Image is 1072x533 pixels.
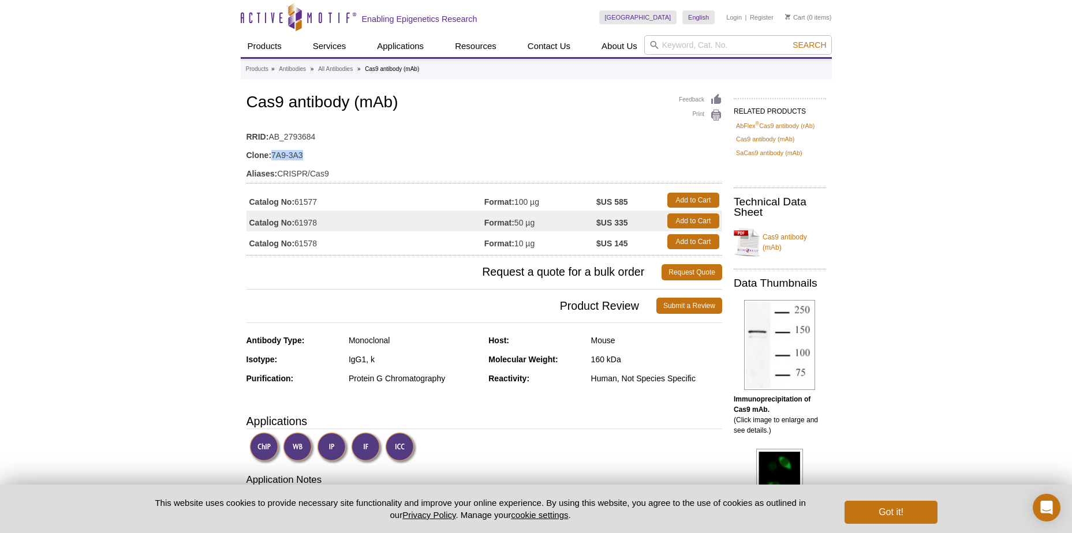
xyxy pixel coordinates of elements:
[484,217,514,228] strong: Format:
[785,10,832,24] li: (0 items)
[789,40,830,50] button: Search
[484,231,596,252] td: 10 µg
[246,150,272,160] strong: Clone:
[448,35,503,57] a: Resources
[785,13,805,21] a: Cart
[349,335,480,346] div: Monoclonal
[488,336,509,345] strong: Host:
[365,66,419,72] li: Cas9 antibody (mAb)
[246,473,722,489] h3: Application Notes
[246,264,662,280] span: Request a quote for a bulk order
[756,121,760,126] sup: ®
[667,193,719,208] a: Add to Cart
[1033,494,1060,521] div: Open Intercom Messenger
[595,35,644,57] a: About Us
[357,66,361,72] li: »
[644,35,832,55] input: Keyword, Cat. No.
[484,197,514,207] strong: Format:
[596,217,627,228] strong: $US 335
[745,10,747,24] li: |
[241,35,289,57] a: Products
[734,278,826,288] h2: Data Thumbnails
[306,35,353,57] a: Services
[599,10,677,24] a: [GEOGRAPHIC_DATA]
[246,336,305,345] strong: Antibody Type:
[521,35,577,57] a: Contact Us
[656,298,722,314] a: Submit a Review
[736,121,815,131] a: AbFlex®Cas9 antibody (rAb)
[484,211,596,231] td: 50 µg
[402,510,455,520] a: Privacy Policy
[135,497,826,521] p: This website uses cookies to provide necessary site functionality and improve your online experie...
[793,40,826,50] span: Search
[249,197,295,207] strong: Catalog No:
[591,373,722,384] div: Human, Not Species Specific
[351,432,383,464] img: Immunofluorescence Validated
[279,64,306,74] a: Antibodies
[283,432,315,464] img: Western Blot Validated
[750,13,774,21] a: Register
[246,355,278,364] strong: Isotype:
[246,374,294,383] strong: Purification:
[246,190,484,211] td: 61577
[246,125,722,143] td: AB_2793684
[246,93,722,113] h1: Cas9 antibody (mAb)
[246,143,722,162] td: 7A9-3A3
[362,14,477,24] h2: Enabling Epigenetics Research
[317,432,349,464] img: Immunoprecipitation Validated
[246,64,268,74] a: Products
[596,238,627,249] strong: $US 145
[318,64,353,74] a: All Antibodies
[249,432,281,464] img: ChIP Validated
[370,35,431,57] a: Applications
[249,238,295,249] strong: Catalog No:
[246,168,278,179] strong: Aliases:
[667,213,719,228] a: Add to Cart
[726,13,742,21] a: Login
[734,225,826,260] a: Cas9 antibody (mAb)
[271,66,275,72] li: »
[591,354,722,365] div: 160 kDa
[662,264,722,280] a: Request Quote
[679,109,722,122] a: Print
[484,238,514,249] strong: Format:
[246,162,722,180] td: CRISPR/Cas9
[511,510,568,520] button: cookie settings
[736,148,802,158] a: SaCas9 antibody (mAb)
[734,395,810,414] b: Immunoprecipitation of Cas9 mAb.
[385,432,417,464] img: Immunocytochemistry Validated
[246,132,269,142] strong: RRID:
[349,354,480,365] div: IgG1, k
[596,197,627,207] strong: $US 585
[785,14,790,20] img: Your Cart
[682,10,715,24] a: English
[736,134,794,144] a: Cas9 antibody (mAb)
[488,374,529,383] strong: Reactivity:
[484,190,596,211] td: 100 µg
[591,335,722,346] div: Mouse
[734,98,826,119] h2: RELATED PRODUCTS
[734,197,826,217] h2: Technical Data Sheet
[246,231,484,252] td: 61578
[246,298,656,314] span: Product Review
[349,373,480,384] div: Protein G Chromatography
[845,501,937,524] button: Got it!
[679,93,722,106] a: Feedback
[246,211,484,231] td: 61978
[311,66,314,72] li: »
[246,412,722,430] h3: Applications
[744,300,815,390] img: Cas9 antibody (mAb) tested by immunoprecipitation.
[667,234,719,249] a: Add to Cart
[249,217,295,228] strong: Catalog No:
[734,394,826,436] p: (Click image to enlarge and see details.)
[488,355,558,364] strong: Molecular Weight:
